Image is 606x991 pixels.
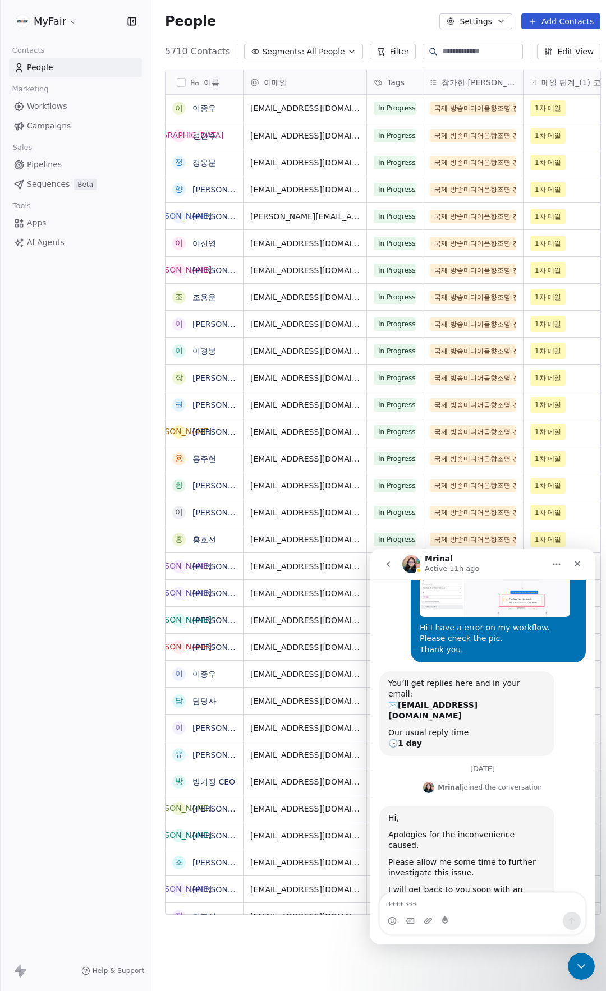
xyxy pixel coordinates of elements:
div: [PERSON_NAME] [146,264,212,276]
span: Marketing [7,81,53,98]
span: [EMAIL_ADDRESS][DOMAIN_NAME] [250,749,360,760]
span: 1차 메일 [535,184,561,195]
span: In Progress [374,264,416,277]
span: Tags [387,77,405,88]
a: 이신영 [192,239,216,248]
span: 국제 방송미디어음향조명 전시회 2025 [430,210,516,223]
span: In Progress [374,183,416,196]
a: [PERSON_NAME] [192,643,258,652]
span: [PERSON_NAME][EMAIL_ADDRESS][DOMAIN_NAME] [250,211,360,222]
a: [PERSON_NAME] [192,858,258,867]
span: [EMAIL_ADDRESS][DOMAIN_NAME] [250,669,360,680]
span: Help & Support [93,966,144,975]
div: 장 [175,372,183,384]
div: 양 [175,183,183,195]
div: grid [166,95,244,915]
span: In Progress [374,533,416,546]
button: Edit View [537,44,600,59]
span: In Progress [374,317,416,331]
a: [PERSON_NAME] [192,266,258,275]
div: [PERSON_NAME] [146,210,212,222]
span: Apps [27,217,47,229]
span: [EMAIL_ADDRESS][DOMAIN_NAME] [250,615,360,626]
a: [PERSON_NAME] [192,508,258,517]
div: [PERSON_NAME] [146,803,212,814]
button: MyFair [13,12,80,31]
span: Workflows [27,100,67,112]
button: Add Contacts [521,13,600,29]
span: In Progress [374,156,416,169]
span: 1차 메일 [535,157,561,168]
a: [PERSON_NAME] [192,562,258,571]
div: [PERSON_NAME] [146,883,212,895]
div: 유 [175,749,183,760]
span: [EMAIL_ADDRESS][DOMAIN_NAME] [250,911,360,922]
span: [EMAIL_ADDRESS][DOMAIN_NAME] [250,803,360,814]
span: 국제 방송미디어음향조명 전시회 2025 [430,533,516,546]
span: In Progress [374,452,416,465]
span: 5710 Contacts [165,45,230,58]
span: 국제 방송미디어음향조명 전시회 2025 [430,479,516,492]
span: [EMAIL_ADDRESS][DOMAIN_NAME] [250,453,360,464]
span: [EMAIL_ADDRESS][DOMAIN_NAME] [250,265,360,276]
span: [EMAIL_ADDRESS][DOMAIN_NAME] [250,130,360,141]
div: 이름 [166,70,243,94]
span: 이메일 [264,77,287,88]
span: [EMAIL_ADDRESS][DOMAIN_NAME] [250,319,360,330]
span: [EMAIL_ADDRESS][DOMAIN_NAME] [250,184,360,195]
a: [PERSON_NAME] [192,212,258,221]
a: 조용운 [192,293,216,302]
span: Sales [8,139,37,156]
span: Tools [8,197,35,214]
span: 국제 방송미디어음향조명 전시회 2025 [430,506,516,519]
a: SequencesBeta [9,175,142,193]
a: 성진수 [192,131,216,140]
div: 권 [175,399,183,411]
span: [EMAIL_ADDRESS][DOMAIN_NAME] [250,292,360,303]
span: 1차 메일 [535,345,561,357]
div: 조 [175,291,183,303]
span: 국제 방송미디어음향조명 전시회 2025 [430,102,516,115]
a: AI Agents [9,233,142,252]
a: [PERSON_NAME] [192,400,258,409]
a: [PERSON_NAME] [192,374,258,382]
span: [EMAIL_ADDRESS][DOMAIN_NAME] [250,722,360,734]
span: [EMAIL_ADDRESS][DOMAIN_NAME] [250,830,360,841]
span: [EMAIL_ADDRESS][DOMAIN_NAME] [250,238,360,249]
span: 1차 메일 [535,534,561,545]
span: Sequences [27,178,70,190]
span: 1차 메일 [535,292,561,303]
div: 이 [175,318,183,330]
a: Help & Support [81,966,144,975]
a: Pipelines [9,155,142,174]
div: 이 [175,237,183,249]
div: 홍 [175,533,183,545]
span: 국제 방송미디어음향조명 전시회 2025 [430,344,516,358]
a: [PERSON_NAME] 매니저 [192,750,284,759]
a: [PERSON_NAME] [192,723,258,732]
button: Settings [439,13,512,29]
div: 정 [175,156,183,168]
span: 1차 메일 [535,211,561,222]
a: People [9,58,142,77]
span: In Progress [374,291,416,304]
div: [PERSON_NAME] [146,641,212,653]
